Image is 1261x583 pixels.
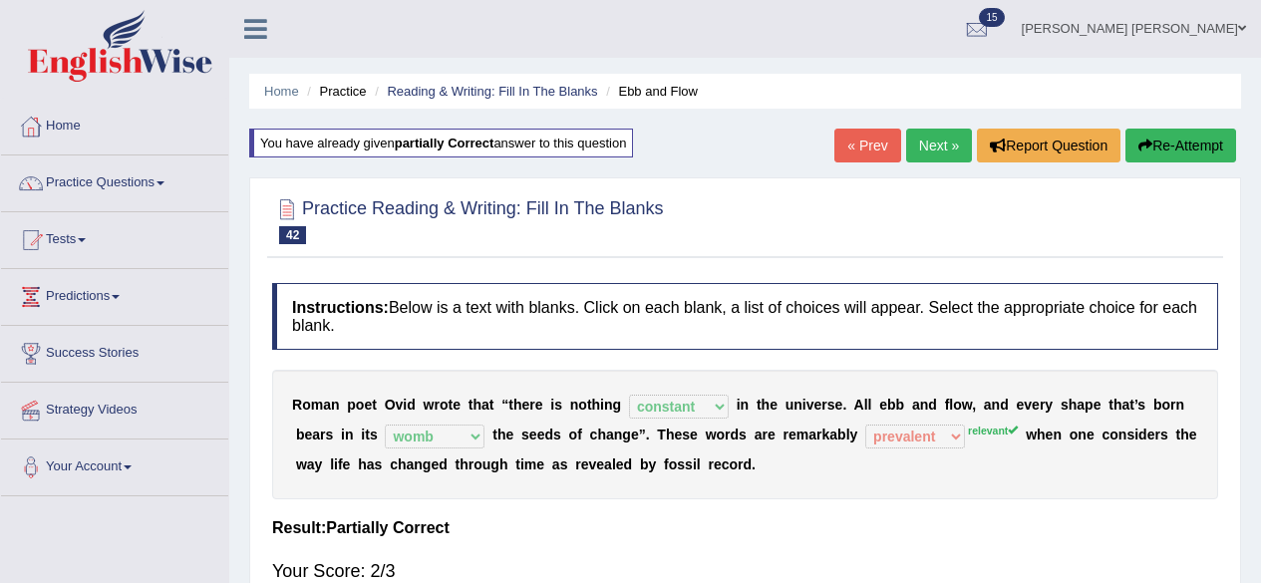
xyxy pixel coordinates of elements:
b: h [398,456,407,472]
b: s [1061,397,1069,413]
b: i [403,397,407,413]
b: e [1017,397,1025,413]
span: 15 [979,8,1004,27]
b: d [744,456,753,472]
b: r [821,397,826,413]
b: s [682,427,690,442]
b: c [590,427,598,442]
b: i [600,397,604,413]
b: r [816,427,821,442]
b: . [646,427,650,442]
b: l [846,427,850,442]
b: t [515,456,520,472]
b: t [365,427,370,442]
b: e [431,456,439,472]
b: r [1040,397,1045,413]
b: s [375,456,383,472]
b: m [524,456,536,472]
b: t [372,397,377,413]
b: h [1069,397,1078,413]
b: s [553,427,561,442]
b: l [697,456,701,472]
b: d [439,456,448,472]
button: Re-Attempt [1125,129,1236,162]
b: A [854,397,864,413]
b: r [738,456,743,472]
b: e [364,397,372,413]
b: y [1045,397,1053,413]
b: f [338,456,343,472]
a: Practice Questions [1,155,228,205]
b: o [1161,397,1170,413]
b: d [928,397,937,413]
b: e [453,397,461,413]
b: v [806,397,814,413]
b: r [1154,427,1159,442]
b: e [529,427,537,442]
b: ’ [1134,397,1137,413]
b: h [1180,427,1189,442]
a: Success Stories [1,326,228,376]
b: i [341,427,345,442]
b: a [1077,397,1085,413]
b: t [757,397,762,413]
b: e [674,427,682,442]
b: i [334,456,338,472]
b: e [768,427,776,442]
b: e [1094,397,1102,413]
b: y [315,456,323,472]
b: h [499,456,508,472]
b: e [690,427,698,442]
b: e [814,397,822,413]
b: h [473,397,481,413]
b: n [1078,427,1087,442]
b: e [596,456,604,472]
b: d [1138,427,1147,442]
b: i [520,456,524,472]
b: g [622,427,631,442]
b: t [492,427,497,442]
b: l [868,397,872,413]
b: n [920,397,929,413]
b: i [1134,427,1138,442]
a: Tests [1,212,228,262]
b: r [320,427,325,442]
b: e [616,456,624,472]
b: r [762,427,767,442]
b: o [669,456,678,472]
b: n [614,427,623,442]
b: n [1175,397,1184,413]
li: Ebb and Flow [601,82,698,101]
b: i [737,397,741,413]
b: o [473,456,482,472]
b: o [1109,427,1118,442]
b: s [739,427,747,442]
b: h [592,397,601,413]
b: o [569,427,578,442]
b: w [706,427,717,442]
b: r [725,427,730,442]
b: partially correct [395,136,494,150]
b: r [529,397,534,413]
b: R [292,397,302,413]
b: e [581,456,589,472]
b: t [587,397,592,413]
b: h [497,427,506,442]
b: e [1032,397,1040,413]
b: e [1147,427,1155,442]
b: e [535,397,543,413]
b: b [640,456,649,472]
b: h [460,456,469,472]
b: a [552,456,560,472]
b: p [1085,397,1094,413]
b: t [469,397,473,413]
b: r [434,397,439,413]
b: m [796,427,808,442]
b: a [307,456,315,472]
b: e [631,427,639,442]
li: Practice [302,82,366,101]
b: c [1102,427,1109,442]
b: s [370,427,378,442]
b: v [588,456,596,472]
b: ” [639,427,646,442]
